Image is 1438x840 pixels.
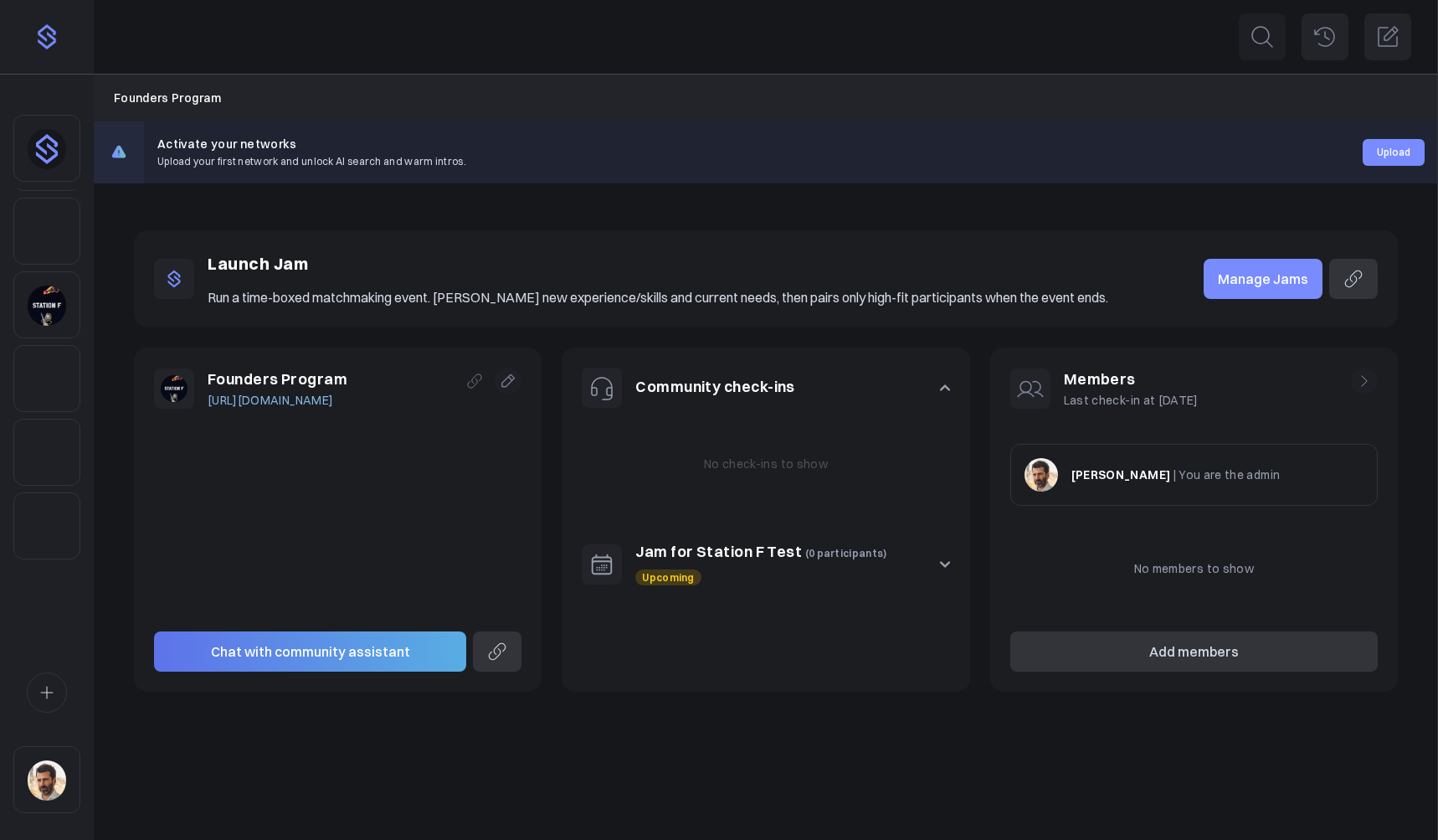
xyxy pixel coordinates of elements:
[1025,458,1058,492] img: sqr4epb0z8e5jm577i6jxqftq3ng
[28,212,66,252] img: 6gff4iocxuy891buyeergockefh7
[28,286,66,326] img: stationf.co
[114,89,1418,107] nav: Breadcrumb
[208,250,1108,277] p: Launch Jam
[635,542,802,561] a: Jam for Station F Test
[1204,259,1322,299] a: Manage Jams
[1363,139,1425,166] button: Upload
[1174,467,1281,482] span: | You are the admin
[704,455,828,473] p: No check-ins to show
[33,23,60,50] img: purple-logo-18f04229334c5639164ff563510a1dba46e1211543e89c7069427642f6c28bac.png
[28,433,66,473] img: botrepreneurs.live
[208,287,1108,307] p: Run a time-boxed matchmaking event. [PERSON_NAME] new experience/skills and current needs, then p...
[805,547,887,559] span: (0 participants)
[28,760,66,801] img: sqr4epb0z8e5jm577i6jxqftq3ng
[208,368,347,392] h1: Founders Program
[208,391,347,410] a: [URL][DOMAIN_NAME]
[1134,561,1254,576] span: No members to show
[1064,368,1199,392] h1: Members
[157,153,466,169] p: Upload your first network and unlock AI search and warm intros.
[635,569,701,585] span: Upcoming
[562,520,969,609] button: Jam for Station F Test (0 participants) Upcoming
[1010,631,1378,672] button: Add members
[1064,391,1199,410] p: Last check-in at [DATE]
[635,377,795,396] a: Community check-ins
[1071,467,1171,482] span: [PERSON_NAME]
[154,631,466,672] button: Chat with community assistant
[562,348,969,428] button: Community check-ins
[28,359,66,399] img: skpjks9cul1iqpbcjl4313d98ve6
[157,135,466,153] h3: Activate your networks
[28,507,66,547] img: bitsandpretzels.com
[114,89,222,107] a: Founders Program
[161,375,187,402] img: stationf.co
[28,129,66,169] img: dhnou9yomun9587rl8johsq6w6vr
